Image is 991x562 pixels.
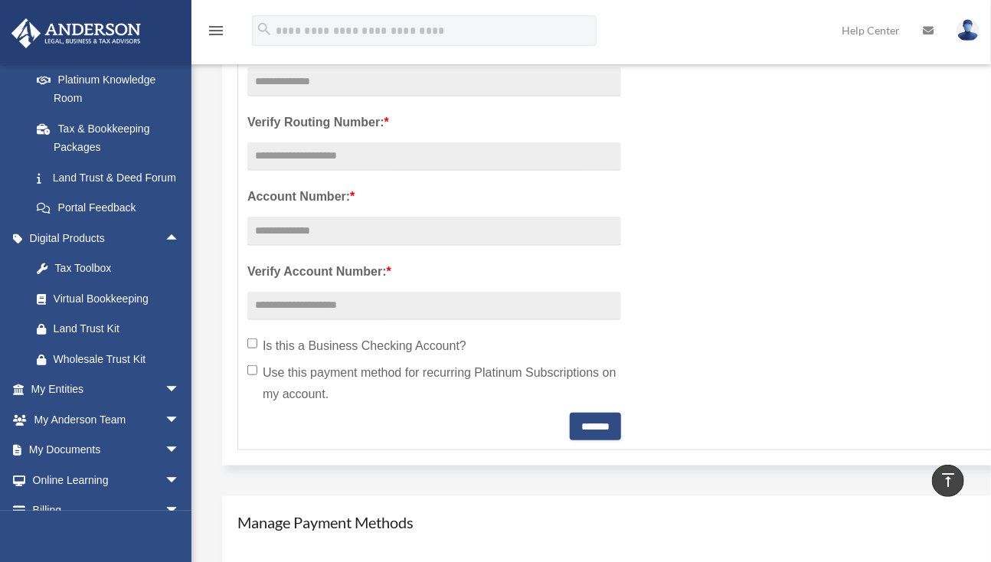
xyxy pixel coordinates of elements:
[21,283,203,314] a: Virtual Bookkeeping
[247,186,621,207] label: Account Number:
[21,253,203,284] a: Tax Toolbox
[165,404,195,436] span: arrow_drop_down
[54,350,184,369] div: Wholesale Trust Kit
[11,495,203,526] a: Billingarrow_drop_down
[54,289,184,309] div: Virtual Bookkeeping
[21,193,203,224] a: Portal Feedback
[247,338,257,348] input: Is this a Business Checking Account?
[165,374,195,406] span: arrow_drop_down
[247,261,621,283] label: Verify Account Number:
[11,404,203,435] a: My Anderson Teamarrow_drop_down
[11,223,203,253] a: Digital Productsarrow_drop_up
[165,465,195,496] span: arrow_drop_down
[207,21,225,40] i: menu
[11,435,203,466] a: My Documentsarrow_drop_down
[256,21,273,38] i: search
[247,362,621,405] label: Use this payment method for recurring Platinum Subscriptions on my account.
[54,259,184,278] div: Tax Toolbox
[21,113,203,162] a: Tax & Bookkeeping Packages
[21,162,203,193] a: Land Trust & Deed Forum
[247,365,257,375] input: Use this payment method for recurring Platinum Subscriptions on my account.
[165,223,195,254] span: arrow_drop_up
[939,471,957,489] i: vertical_align_top
[11,374,203,405] a: My Entitiesarrow_drop_down
[247,335,621,357] label: Is this a Business Checking Account?
[21,344,203,374] a: Wholesale Trust Kit
[7,18,146,48] img: Anderson Advisors Platinum Portal
[54,319,184,338] div: Land Trust Kit
[165,435,195,466] span: arrow_drop_down
[21,64,203,113] a: Platinum Knowledge Room
[165,495,195,527] span: arrow_drop_down
[957,19,980,41] img: User Pic
[11,465,203,495] a: Online Learningarrow_drop_down
[207,27,225,40] a: menu
[932,465,964,497] a: vertical_align_top
[21,314,203,345] a: Land Trust Kit
[247,112,621,133] label: Verify Routing Number:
